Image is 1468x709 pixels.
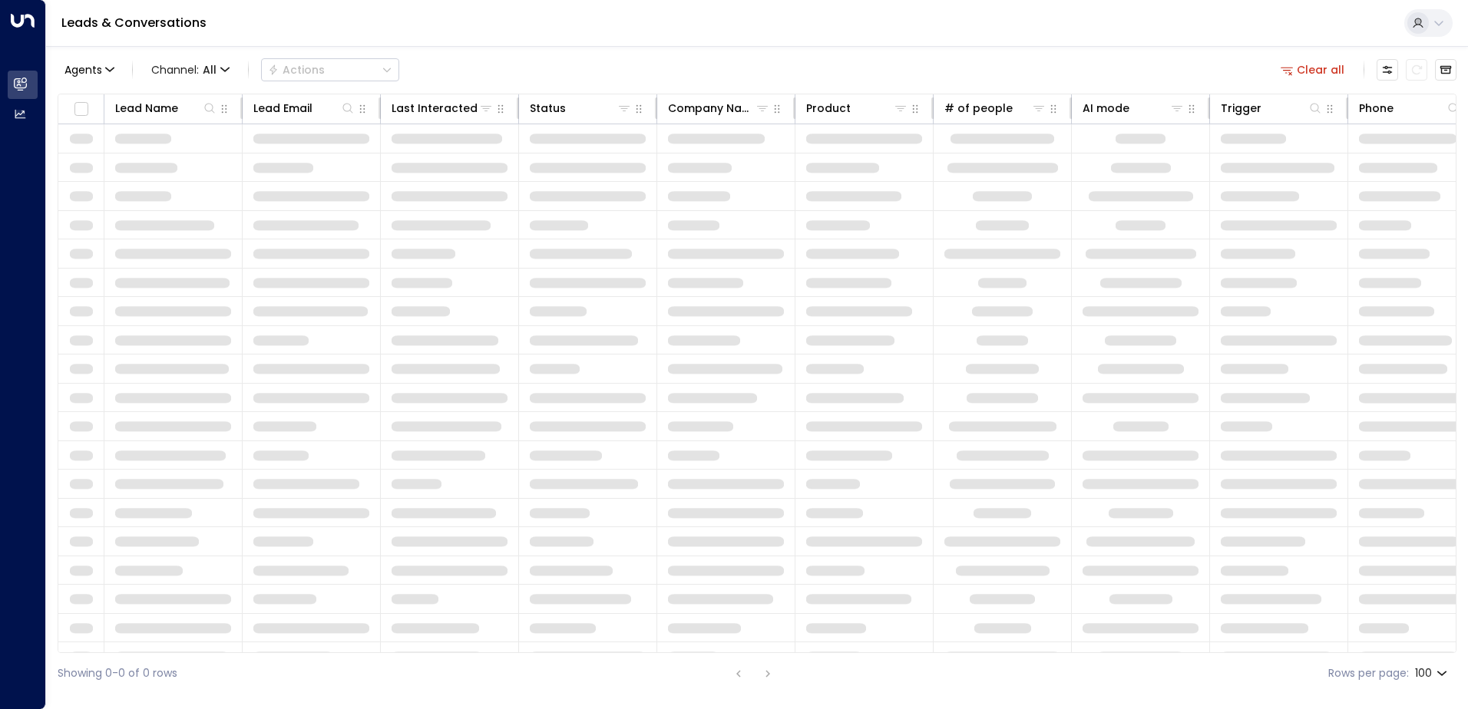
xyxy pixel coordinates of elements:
label: Rows per page: [1328,665,1409,681]
div: Company Name [668,99,755,117]
button: Customize [1377,59,1398,81]
div: Actions [268,63,325,77]
span: Channel: [145,59,236,81]
div: Trigger [1221,99,1261,117]
div: Showing 0-0 of 0 rows [58,665,177,681]
div: AI mode [1083,99,1185,117]
div: Status [530,99,632,117]
div: # of people [944,99,1013,117]
div: Phone [1359,99,1461,117]
nav: pagination navigation [729,664,778,683]
div: Company Name [668,99,770,117]
div: Button group with a nested menu [261,58,399,81]
div: Last Interacted [392,99,478,117]
div: Lead Name [115,99,178,117]
div: Phone [1359,99,1394,117]
span: Agents [64,64,102,75]
a: Leads & Conversations [61,14,207,31]
div: Last Interacted [392,99,494,117]
div: 100 [1415,662,1450,684]
div: Product [806,99,908,117]
div: Trigger [1221,99,1323,117]
div: # of people [944,99,1046,117]
div: Product [806,99,851,117]
div: Lead Email [253,99,355,117]
button: Clear all [1275,59,1351,81]
div: Lead Name [115,99,217,117]
div: Status [530,99,566,117]
div: Lead Email [253,99,312,117]
span: All [203,64,217,76]
button: Actions [261,58,399,81]
button: Archived Leads [1435,59,1456,81]
span: Refresh [1406,59,1427,81]
button: Agents [58,59,120,81]
div: AI mode [1083,99,1129,117]
button: Channel:All [145,59,236,81]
